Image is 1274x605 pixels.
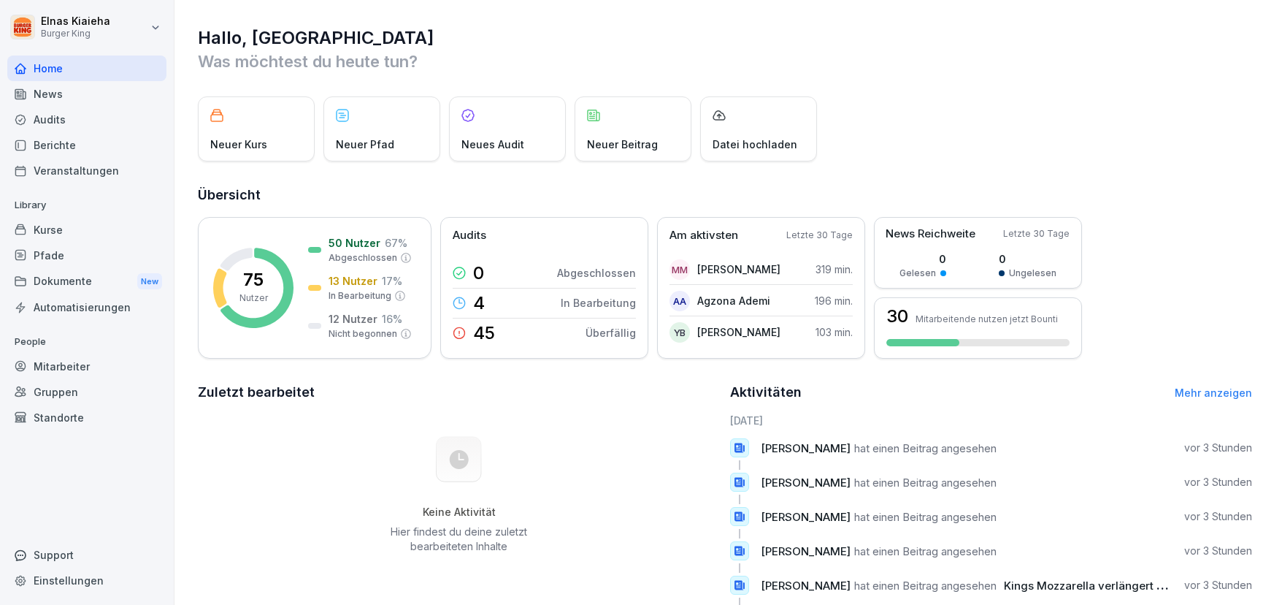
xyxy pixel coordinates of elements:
p: Neuer Beitrag [587,137,658,152]
p: Elnas Kiaieha [41,15,110,28]
p: 319 min. [816,262,853,277]
p: Was möchtest du heute tun? [198,50,1252,73]
p: News Reichweite [886,226,975,243]
p: Library [7,194,166,217]
p: Abgeschlossen [329,251,397,265]
a: Berichte [7,132,166,158]
p: Überfällig [586,325,636,340]
h2: Zuletzt bearbeitet [198,382,720,403]
p: 13 Nutzer [329,273,377,289]
span: [PERSON_NAME] [761,510,851,524]
a: Automatisierungen [7,294,166,320]
p: Abgeschlossen [557,265,636,281]
p: People [7,330,166,354]
span: [PERSON_NAME] [761,441,851,455]
p: Hier findest du deine zuletzt bearbeiteten Inhalte [385,525,533,554]
h2: Übersicht [198,185,1252,205]
p: Datei hochladen [713,137,797,152]
a: Gruppen [7,379,166,405]
p: Agzona Ademi [697,293,770,308]
p: Audits [453,227,486,244]
a: DokumenteNew [7,268,166,295]
div: New [137,273,162,290]
a: Kurse [7,217,166,243]
p: 0 [999,251,1056,267]
h3: 30 [886,308,908,325]
p: 67 % [385,235,407,251]
p: In Bearbeitung [329,289,391,302]
p: 4 [473,294,485,312]
h1: Hallo, [GEOGRAPHIC_DATA] [198,26,1252,50]
div: Support [7,542,166,568]
span: [PERSON_NAME] [761,579,851,593]
p: Mitarbeitende nutzen jetzt Bounti [916,313,1058,324]
p: Letzte 30 Tage [786,229,853,242]
a: Standorte [7,405,166,430]
a: Veranstaltungen [7,158,166,183]
p: Neues Audit [461,137,524,152]
div: YB [669,322,690,343]
a: Mehr anzeigen [1175,387,1252,399]
p: Nicht begonnen [329,327,397,340]
p: 17 % [382,273,402,289]
p: vor 3 Stunden [1184,441,1252,455]
span: hat einen Beitrag angesehen [854,579,997,593]
p: 0 [473,265,484,282]
a: Mitarbeiter [7,354,166,379]
p: vor 3 Stunden [1184,509,1252,524]
p: 75 [243,271,264,289]
span: hat einen Beitrag angesehen [854,544,997,558]
span: Kings Mozzarella verlängert bis [DATE]! [1004,579,1213,593]
p: Nutzer [239,292,268,305]
h2: Aktivitäten [730,382,802,403]
p: Neuer Kurs [210,137,267,152]
span: [PERSON_NAME] [761,544,851,558]
p: vor 3 Stunden [1184,475,1252,490]
p: 16 % [382,311,402,327]
p: vor 3 Stunden [1184,578,1252,593]
span: hat einen Beitrag angesehen [854,476,997,490]
p: Burger King [41,28,110,39]
h5: Keine Aktivität [385,506,533,519]
p: 50 Nutzer [329,235,380,251]
p: Letzte 30 Tage [1003,227,1070,240]
p: Neuer Pfad [336,137,394,152]
a: Pfade [7,243,166,268]
a: News [7,81,166,107]
div: Dokumente [7,268,166,295]
p: 0 [899,251,946,267]
a: Home [7,56,166,81]
p: 196 min. [815,293,853,308]
p: 45 [473,324,495,342]
p: Ungelesen [1009,267,1056,280]
p: In Bearbeitung [561,295,636,311]
p: Am aktivsten [669,227,738,244]
span: hat einen Beitrag angesehen [854,441,997,455]
a: Einstellungen [7,568,166,593]
p: 103 min. [816,324,853,340]
div: AA [669,291,690,311]
p: Gelesen [899,267,936,280]
p: [PERSON_NAME] [697,324,780,340]
a: Audits [7,107,166,132]
h6: [DATE] [730,413,1252,428]
span: [PERSON_NAME] [761,476,851,490]
p: 12 Nutzer [329,311,377,327]
p: [PERSON_NAME] [697,262,780,277]
p: vor 3 Stunden [1184,544,1252,558]
span: hat einen Beitrag angesehen [854,510,997,524]
div: MM [669,259,690,280]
